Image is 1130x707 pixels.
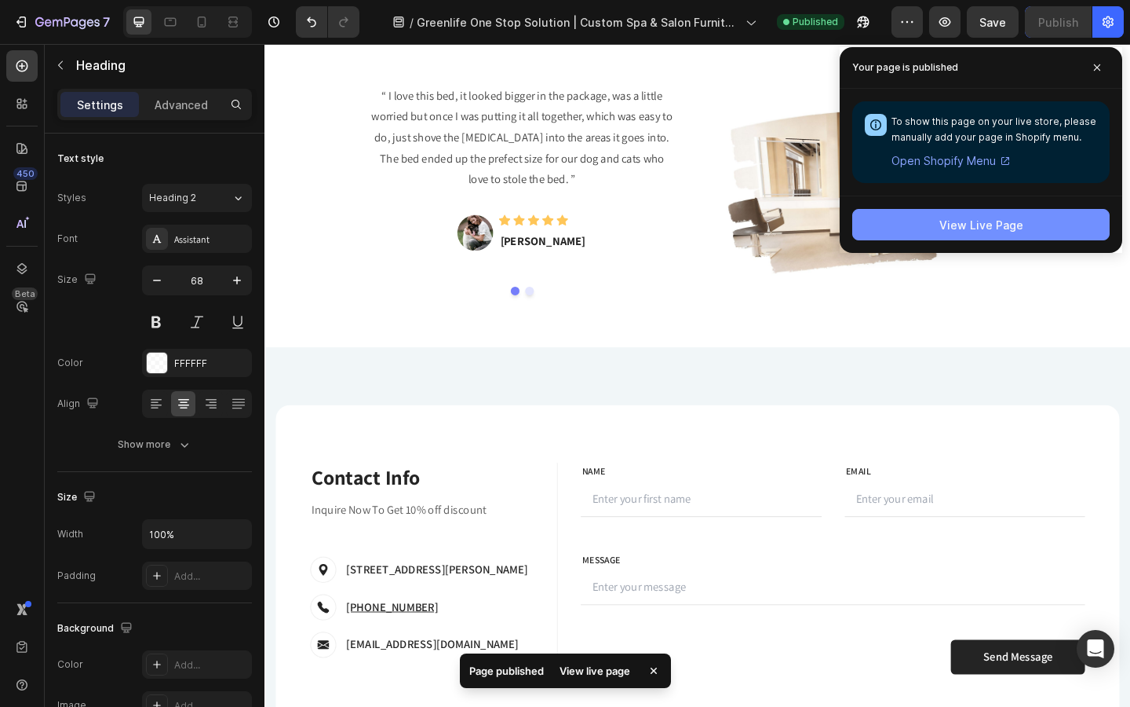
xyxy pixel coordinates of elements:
button: 7 [6,6,117,38]
p: Advanced [155,97,208,113]
p: Settings [77,97,123,113]
div: Beta [12,288,38,300]
p: Heading [76,56,246,75]
button: Dot [268,264,277,273]
div: Open Intercom Messenger [1077,630,1114,668]
span: Open Shopify Menu [891,152,996,170]
span: [EMAIL_ADDRESS][DOMAIN_NAME] [89,645,276,661]
button: View Live Page [852,209,1110,240]
div: Color [57,658,83,672]
div: Width [57,527,83,541]
div: Assistant [174,233,248,247]
p: MESSAGE [345,554,891,570]
div: Undo/Redo [296,6,359,38]
div: 450 [13,167,38,180]
img: Alt Image [495,55,828,263]
button: Send Message [746,648,892,686]
span: / [410,14,414,31]
div: Size [57,269,100,291]
div: Font [57,232,78,246]
div: Send Message [782,658,857,676]
img: Alt Image [49,558,78,586]
span: To show this page on your live store, please manually add your page in Shopify menu. [891,115,1096,143]
div: Publish [1038,14,1078,31]
button: Publish [1025,6,1092,38]
div: Align [57,394,102,415]
p: Inquire Now To Get 10% off discount [51,496,291,518]
div: FFFFFF [174,357,248,371]
p: 7 [103,13,110,31]
input: Enter your first name [344,476,606,515]
div: View live page [550,660,640,682]
iframe: Design area [264,44,1130,707]
div: Styles [57,191,86,205]
p: Email [632,457,891,473]
span: Greenlife One Stop Solution | Custom Spa & Salon Furniture [417,14,739,31]
img: Alt Image [49,599,78,627]
button: Heading 2 [142,184,252,212]
div: Padding [57,569,96,583]
div: Add... [174,570,248,584]
div: View Live Page [939,217,1023,233]
button: Dot [283,264,293,273]
div: Size [57,487,99,508]
button: Show more [57,430,252,459]
p: Page published [469,663,544,679]
input: Auto [143,520,251,548]
p: Contact Info [51,457,291,485]
input: Enter your email [631,476,893,515]
button: Save [967,6,1019,38]
span: Heading 2 [149,191,196,205]
div: Color [57,356,83,370]
a: [PHONE_NUMBER] [89,604,188,621]
div: Show more [118,437,192,452]
p: NAME [345,457,604,473]
div: Add... [174,658,248,672]
img: Alt Image [49,639,78,668]
p: Your page is published [852,60,958,75]
div: Text style [57,152,104,166]
div: Background [57,618,136,639]
input: Enter your message [344,572,892,610]
span: Save [979,16,1006,29]
p: [STREET_ADDRESS][PERSON_NAME] [89,562,286,581]
span: Published [793,15,838,29]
